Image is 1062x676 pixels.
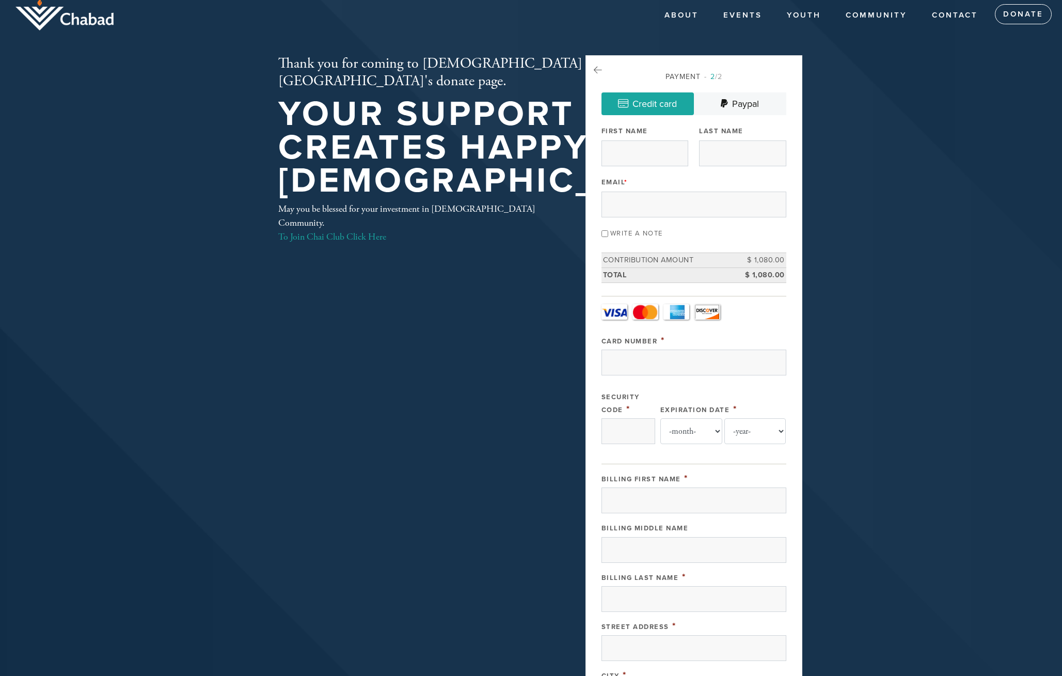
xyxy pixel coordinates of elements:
[672,620,676,632] span: This field is required.
[710,72,715,81] span: 2
[657,6,706,25] a: About
[601,524,689,532] label: Billing Middle Name
[601,127,648,136] label: First Name
[838,6,915,25] a: COMMUNITY
[626,403,630,415] span: This field is required.
[278,202,552,244] div: May you be blessed for your investment in [DEMOGRAPHIC_DATA] Community.
[660,406,730,414] label: Expiration Date
[601,304,627,320] a: Visa
[278,98,721,198] h1: Your support creates happy [DEMOGRAPHIC_DATA]!
[601,253,740,268] td: Contribution Amount
[601,92,694,115] a: Credit card
[601,337,658,345] label: Card Number
[624,178,628,186] span: This field is required.
[663,304,689,320] a: Amex
[716,6,770,25] a: Events
[699,127,743,136] label: Last Name
[694,92,786,115] a: Paypal
[610,229,663,238] label: Write a note
[740,268,786,282] td: $ 1,080.00
[740,253,786,268] td: $ 1,080.00
[278,55,721,90] h2: Thank you for coming to [DEMOGRAPHIC_DATA][GEOGRAPHIC_DATA]'s donate page.
[704,72,722,81] span: /2
[694,304,720,320] a: Discover
[682,571,686,583] span: This field is required.
[601,71,786,82] div: Payment
[601,623,669,631] label: Street Address
[632,304,658,320] a: MasterCard
[660,418,722,444] select: Expiration Date month
[601,475,681,483] label: Billing First Name
[601,268,740,282] td: Total
[601,178,628,187] label: Email
[684,473,688,484] span: This field is required.
[601,574,679,582] label: Billing Last Name
[661,335,665,346] span: This field is required.
[924,6,986,25] a: Contact
[724,418,786,444] select: Expiration Date year
[733,403,737,415] span: This field is required.
[601,393,640,414] label: Security Code
[995,4,1052,25] a: Donate
[278,231,386,243] a: To Join Chai Club Click Here
[779,6,829,25] a: YOUTH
